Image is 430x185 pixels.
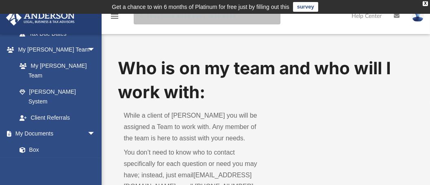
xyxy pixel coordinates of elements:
a: Box [11,142,100,158]
a: menu [110,15,119,21]
a: [PERSON_NAME] System [11,84,104,110]
h1: Who is on my team and who will I work with: [118,56,413,104]
span: arrow_drop_down [87,42,104,58]
div: close [423,1,428,6]
p: While a client of [PERSON_NAME] you will be assigned a Team to work with. Any member of the team ... [124,110,260,144]
a: survey [293,2,318,12]
a: My [PERSON_NAME] Teamarrow_drop_down [6,42,104,58]
img: Anderson Advisors Platinum Portal [4,10,77,26]
img: User Pic [412,10,424,22]
a: Client Referrals [11,110,104,126]
a: Meeting Minutes [11,158,104,174]
a: My [PERSON_NAME] Team [11,58,100,84]
a: My Documentsarrow_drop_down [6,126,104,142]
i: search [136,11,145,20]
span: arrow_drop_down [87,126,104,142]
div: Get a chance to win 6 months of Platinum for free just by filling out this [112,2,289,12]
i: menu [110,11,119,21]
